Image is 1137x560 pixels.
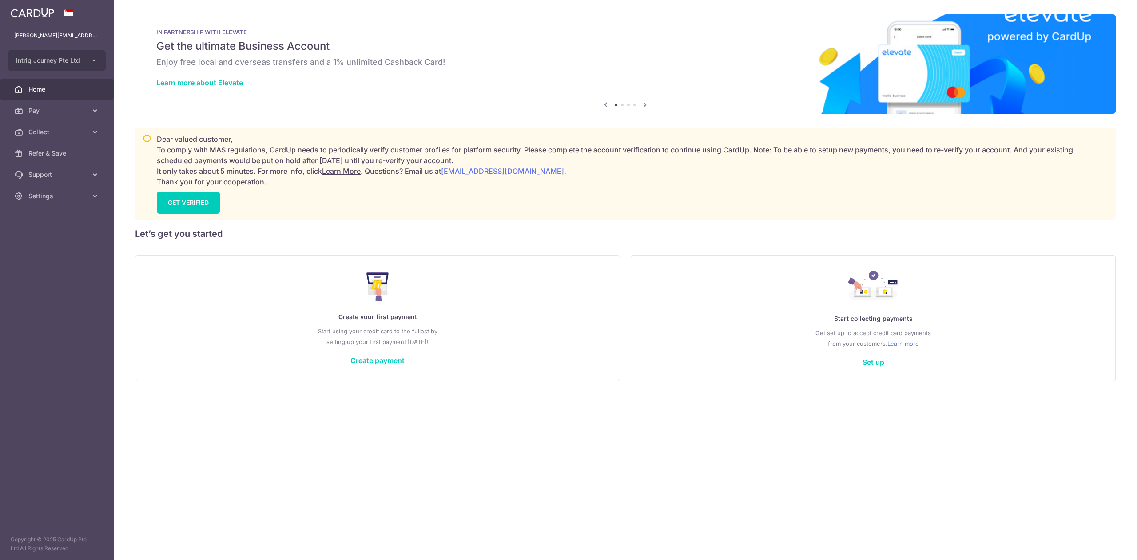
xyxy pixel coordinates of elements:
[887,338,919,349] a: Learn more
[350,356,405,365] a: Create payment
[156,57,1094,68] h6: Enjoy free local and overseas transfers and a 1% unlimited Cashback Card!
[649,313,1097,324] p: Start collecting payments
[14,31,99,40] p: [PERSON_NAME][EMAIL_ADDRESS][DOMAIN_NAME]
[157,192,220,214] a: GET VERIFIED
[156,78,243,87] a: Learn more about Elevate
[441,167,564,176] a: [EMAIL_ADDRESS][DOMAIN_NAME]
[11,7,54,18] img: CardUp
[8,50,106,71] button: Intriq Journey Pte Ltd
[16,56,82,65] span: Intriq Journey Pte Ltd
[863,358,884,367] a: Set up
[649,328,1097,349] p: Get set up to accept credit card payments from your customers.
[135,14,1116,114] img: Renovation banner
[153,326,602,347] p: Start using your credit card to the fullest by setting up your first payment [DATE]!
[153,312,602,322] p: Create your first payment
[848,271,898,303] img: Collect Payment
[28,149,87,158] span: Refer & Save
[366,272,389,301] img: Make Payment
[28,85,87,94] span: Home
[28,128,87,136] span: Collect
[135,227,1116,241] h5: Let’s get you started
[156,28,1094,36] p: IN PARTNERSHIP WITH ELEVATE
[28,106,87,115] span: Pay
[157,134,1108,187] p: Dear valued customer, To comply with MAS regulations, CardUp needs to periodically verify custome...
[28,192,87,200] span: Settings
[28,170,87,179] span: Support
[156,39,1094,53] h5: Get the ultimate Business Account
[322,167,361,176] a: Learn More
